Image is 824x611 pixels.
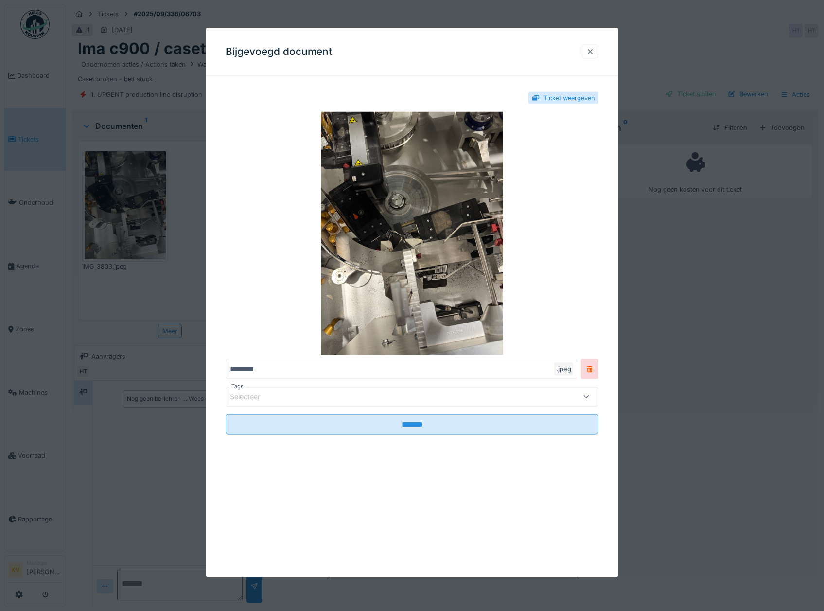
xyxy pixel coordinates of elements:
[226,46,332,58] h3: Bijgevoegd document
[226,112,599,355] img: 8afabd88-a153-4d49-8801-ab00b62a8853-IMG_3803.jpeg
[229,382,245,391] label: Tags
[554,362,573,376] div: .jpeg
[543,93,595,103] div: Ticket weergeven
[230,392,274,402] div: Selecteer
